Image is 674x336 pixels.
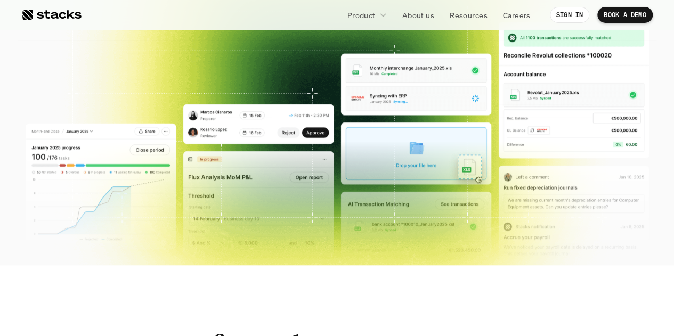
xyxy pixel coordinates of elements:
a: Careers [497,5,537,24]
p: Careers [503,10,531,21]
p: Resources [450,10,488,21]
p: Product [347,10,376,21]
p: BOOK A DEMO [604,11,646,19]
a: BOOK A DEMO [597,7,653,23]
a: SIGN IN [550,7,590,23]
a: Privacy Policy [126,203,173,210]
p: About us [402,10,434,21]
a: Resources [443,5,494,24]
p: SIGN IN [556,11,583,19]
a: About us [396,5,441,24]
